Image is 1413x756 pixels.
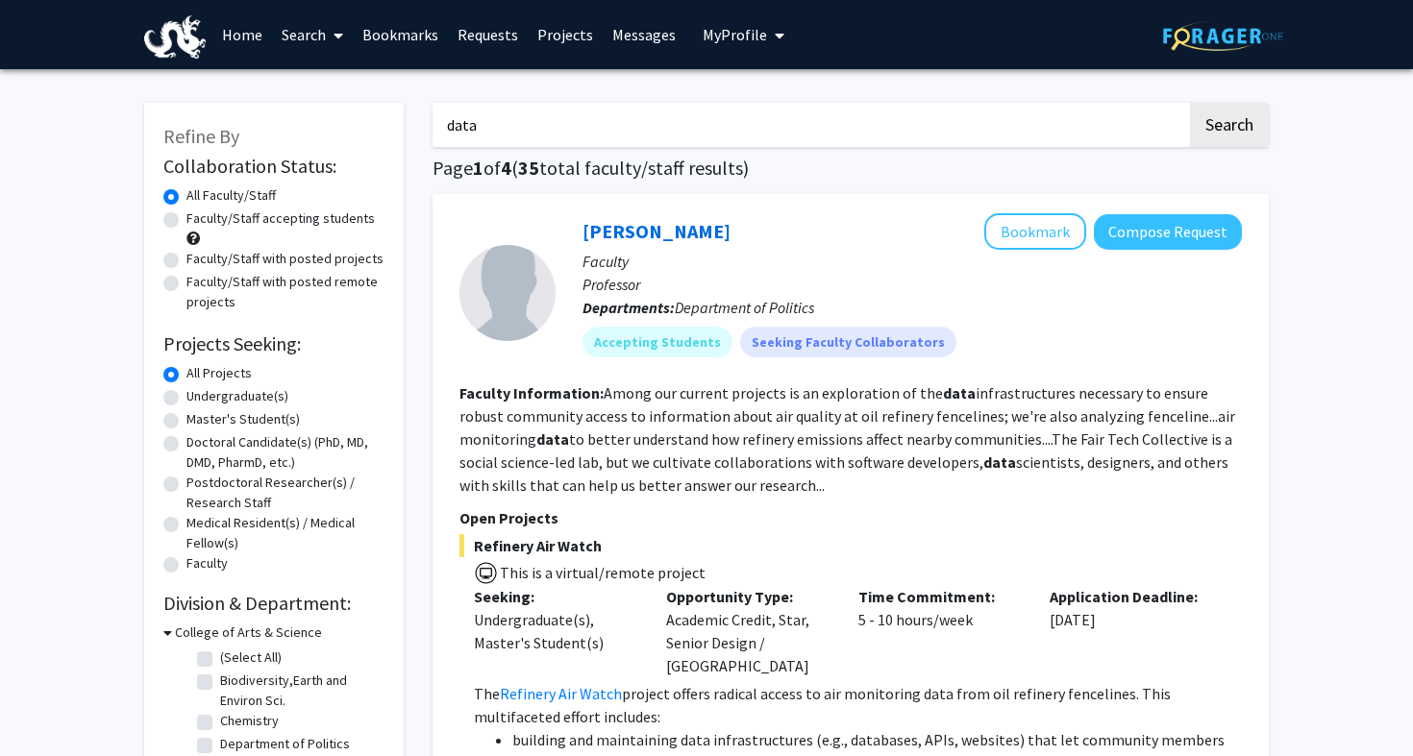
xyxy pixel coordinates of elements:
h1: Page of ( total faculty/staff results) [433,157,1269,180]
p: Faculty [583,250,1242,273]
b: data [983,452,1016,472]
p: Time Commitment: [858,585,1022,608]
div: Undergraduate(s), Master's Student(s) [474,608,637,654]
label: Department of Politics [220,734,350,754]
label: Doctoral Candidate(s) (PhD, MD, DMD, PharmD, etc.) [186,432,384,473]
button: Compose Request to Gwen Ottinger [1094,214,1242,250]
a: Requests [448,1,528,68]
span: Refinery Air Watch [459,534,1242,557]
iframe: Chat [14,670,82,742]
label: Biodiversity,Earth and Environ Sci. [220,671,380,711]
p: Application Deadline: [1050,585,1213,608]
img: ForagerOne Logo [1163,21,1283,51]
label: Faculty/Staff with posted remote projects [186,272,384,312]
label: Master's Student(s) [186,409,300,429]
label: Chemistry [220,711,279,731]
p: Opportunity Type: [666,585,830,608]
span: 1 [473,156,483,180]
a: Search [272,1,353,68]
h2: Division & Department: [163,592,384,615]
p: Open Projects [459,506,1242,529]
p: Seeking: [474,585,637,608]
div: 5 - 10 hours/week [844,585,1036,677]
p: Professor [583,273,1242,296]
label: (Select All) [220,647,282,668]
a: [PERSON_NAME] [583,219,731,243]
a: Bookmarks [353,1,448,68]
label: Faculty/Staff accepting students [186,208,375,229]
button: Add Gwen Ottinger to Bookmarks [984,213,1086,250]
span: 35 [518,156,539,180]
h2: Collaboration Status: [163,155,384,178]
label: Faculty/Staff with posted projects [186,249,384,269]
p: The project offers radical access to air monitoring data from oil refinery fencelines. This multi... [474,682,1242,728]
label: Postdoctoral Researcher(s) / Research Staff [186,473,384,513]
div: Academic Credit, Star, Senior Design / [GEOGRAPHIC_DATA] [652,585,844,677]
a: Home [212,1,272,68]
span: Department of Politics [675,298,814,317]
h3: College of Arts & Science [175,622,322,643]
span: Refine By [163,124,239,148]
mat-chip: Seeking Faculty Collaborators [740,327,956,357]
label: Faculty [186,553,228,573]
div: [DATE] [1035,585,1227,677]
label: All Faculty/Staff [186,185,276,206]
mat-chip: Accepting Students [583,327,732,357]
label: Medical Resident(s) / Medical Fellow(s) [186,513,384,553]
input: Search Keywords [433,103,1187,147]
img: Drexel University Logo [144,15,206,59]
h2: Projects Seeking: [163,332,384,355]
span: 4 [501,156,511,180]
b: data [536,429,569,449]
button: Search [1190,103,1269,147]
span: My Profile [703,25,767,44]
a: Messages [603,1,685,68]
b: data [943,383,976,402]
label: All Projects [186,363,252,383]
b: Faculty Information: [459,383,604,402]
a: Refinery Air Watch [500,684,622,703]
b: Departments: [583,298,675,317]
fg-read-more: Among our current projects is an exploration of the infrastructures necessary to ensure robust co... [459,383,1235,495]
a: Projects [528,1,603,68]
span: This is a virtual/remote project [498,563,706,582]
label: Undergraduate(s) [186,386,288,406]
